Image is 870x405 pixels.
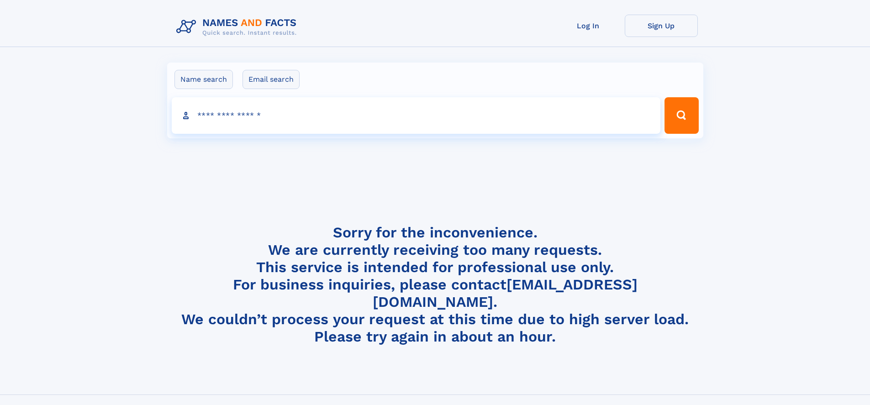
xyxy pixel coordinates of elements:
[552,15,625,37] a: Log In
[173,224,698,346] h4: Sorry for the inconvenience. We are currently receiving too many requests. This service is intend...
[625,15,698,37] a: Sign Up
[664,97,698,134] button: Search Button
[172,97,661,134] input: search input
[174,70,233,89] label: Name search
[173,15,304,39] img: Logo Names and Facts
[243,70,300,89] label: Email search
[373,276,638,310] a: [EMAIL_ADDRESS][DOMAIN_NAME]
